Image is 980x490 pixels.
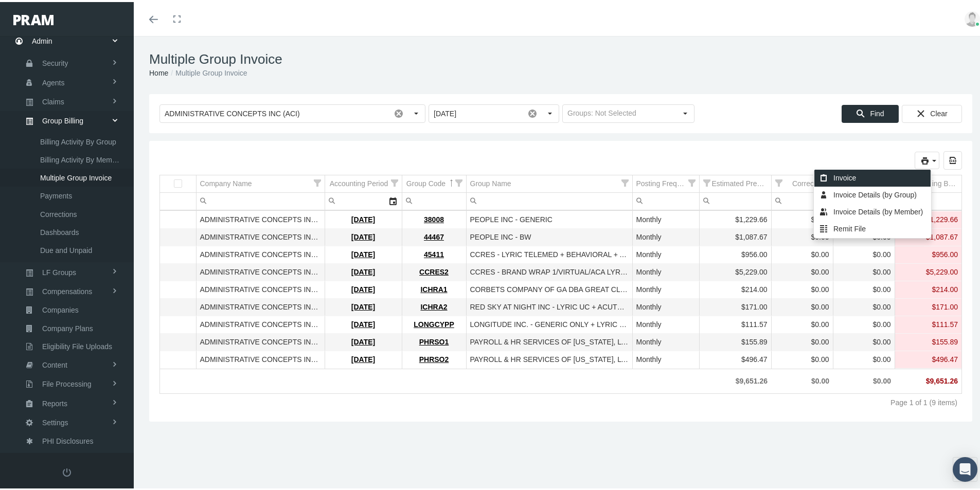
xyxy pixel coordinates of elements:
div: $214.00 [899,283,958,293]
span: Admin [32,29,52,49]
div: $0.00 [837,318,891,328]
div: $0.00 [837,283,891,293]
div: $0.00 [775,300,829,310]
td: ADMINISTRATIVE CONCEPTS INC (ACI) [196,297,325,314]
div: Corrections [792,177,829,187]
div: $956.00 [703,248,768,258]
div: $171.00 [703,300,768,310]
li: Multiple Group Invoice [168,65,247,77]
a: Home [149,67,168,75]
td: Filter cell [325,191,402,208]
div: Invoice Details (by Member) [814,202,931,219]
div: Group Code [406,177,446,187]
span: Billing Activity By Group [40,131,116,149]
span: Billing Activity By Member [40,149,122,167]
input: Filter cell [467,191,632,208]
img: user-placeholder.jpg [965,9,980,25]
td: Column Group Code [402,173,466,191]
input: Filter cell [633,191,699,208]
span: Show filter options for column 'Corrections' [775,177,782,185]
h1: Multiple Group Invoice [149,49,972,65]
td: PAYROLL & HR SERVICES OF [US_STATE], LTD - 4 - GO [466,332,632,349]
td: ADMINISTRATIVE CONCEPTS INC (ACI) [196,262,325,279]
td: Monthly [632,244,699,262]
td: Filter cell [466,191,632,208]
span: Show filter options for column 'Estimated Premium Due' [703,177,710,185]
div: Company Name [200,177,252,187]
span: Multiple Group Invoice [40,167,112,185]
div: $496.47 [703,353,768,362]
div: Select all [174,177,182,187]
div: $496.47 [899,353,958,362]
div: $0.00 [775,353,829,362]
a: LONGCYPP [414,318,454,326]
div: $0.00 [775,230,829,240]
div: $171.00 [899,300,958,310]
td: PEOPLE INC - BW [466,227,632,244]
span: Show filter options for column 'Group Code' [455,177,462,185]
span: Show filter options for column 'Company Name' [314,177,321,185]
div: Data grid [159,149,962,409]
td: ADMINISTRATIVE CONCEPTS INC (ACI) [196,332,325,349]
a: 38008 [424,213,444,222]
div: $1,087.67 [703,230,768,240]
span: Show filter options for column 'Accounting Period' [391,177,398,185]
div: $0.00 [837,300,891,310]
td: Monthly [632,279,699,297]
div: $9,651.26 [898,374,958,384]
span: Show filter options for column 'Group Name' [621,177,629,185]
div: Select [407,103,425,120]
div: $0.00 [775,374,829,384]
div: Export all data to Excel [943,149,962,168]
div: $0.00 [775,335,829,345]
a: [DATE] [351,231,375,239]
div: Estimated Premium Due [712,177,768,187]
div: Print Multiple Group Invoice [915,150,939,167]
div: Page Navigation [159,391,962,409]
td: Filter cell [196,191,325,208]
div: $1,229.66 [703,213,768,223]
div: Remaining Balance [907,177,958,187]
div: Select [384,191,402,208]
a: [DATE] [351,213,375,222]
div: Remit File [814,219,931,235]
div: Find [842,103,899,121]
a: 44467 [424,231,444,239]
div: $0.00 [775,248,829,258]
input: Filter cell [325,191,384,208]
div: print [915,150,939,167]
td: Filter cell [699,191,771,208]
td: Monthly [632,297,699,314]
a: [DATE] [351,301,375,309]
div: Clear [902,103,962,121]
div: Select [541,103,559,120]
span: Corrections [40,204,77,221]
div: $155.89 [899,335,958,345]
input: Filter cell [700,191,771,208]
span: PHI Disclosures [42,430,94,448]
div: Invoice [814,168,931,185]
a: [DATE] [351,266,375,274]
div: Posting Frequency [636,177,687,187]
a: PHRSO2 [419,353,449,361]
a: [DATE] [351,248,375,257]
span: Reports [42,393,67,410]
td: Filter cell [771,191,833,208]
td: ADMINISTRATIVE CONCEPTS INC (ACI) [196,279,325,297]
td: CORBETS COMPANY OF GA DBA GREAT CLIPS - LYRIC UC + ACUTERX [466,279,632,297]
a: ICHRA2 [420,301,447,309]
div: $0.00 [775,213,829,223]
td: ADMINISTRATIVE CONCEPTS INC (ACI) [196,314,325,332]
td: Monthly [632,314,699,332]
div: Select [676,103,694,120]
span: Clear [930,107,947,116]
td: Column Corrections [771,173,833,191]
span: Compensations [42,281,92,298]
div: Data grid toolbar [159,149,962,168]
a: 45411 [424,248,444,257]
input: Filter cell [402,191,466,208]
div: $0.00 [775,265,829,275]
